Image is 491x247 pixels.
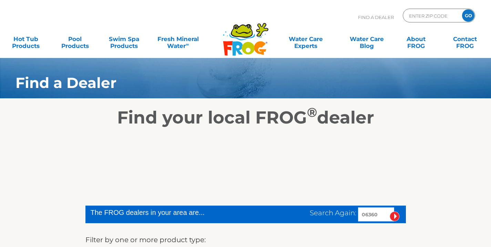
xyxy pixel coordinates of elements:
sup: ® [307,105,317,120]
img: Frog Products Logo [219,14,272,56]
a: ContactFROG [446,32,484,46]
p: Find A Dealer [358,9,394,26]
a: Swim SpaProducts [105,32,143,46]
a: PoolProducts [56,32,94,46]
h1: Find a Dealer [16,75,438,91]
label: Filter by one or more product type: [85,234,206,245]
div: The FROG dealers in your area are... [91,207,248,218]
a: Water CareExperts [275,32,337,46]
h2: Find your local FROG dealer [5,107,486,128]
sup: ∞ [186,42,189,47]
input: GO [462,9,474,22]
a: Water CareBlog [348,32,386,46]
a: AboutFROG [397,32,435,46]
a: Fresh MineralWater∞ [154,32,202,46]
input: Submit [390,211,400,221]
span: Search Again: [310,209,356,217]
a: Hot TubProducts [7,32,45,46]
